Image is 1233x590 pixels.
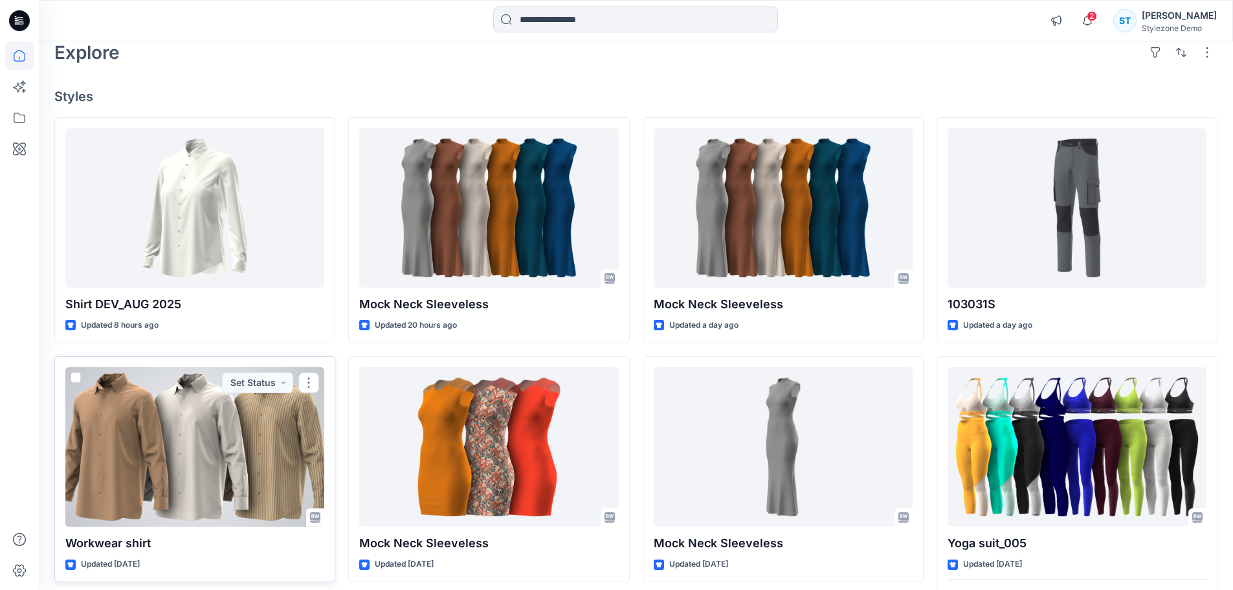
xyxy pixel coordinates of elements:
[54,89,1217,104] h4: Styles
[359,367,618,527] a: Mock Neck Sleeveless
[948,128,1206,288] a: 103031S
[963,558,1022,571] p: Updated [DATE]
[65,295,324,313] p: Shirt DEV_AUG 2025
[654,295,913,313] p: Mock Neck Sleeveless
[81,319,159,332] p: Updated 8 hours ago
[669,558,728,571] p: Updated [DATE]
[948,367,1206,527] a: Yoga suit_005
[948,295,1206,313] p: 103031S
[963,319,1032,332] p: Updated a day ago
[359,128,618,288] a: Mock Neck Sleeveless
[375,319,457,332] p: Updated 20 hours ago
[54,42,120,63] h2: Explore
[654,367,913,527] a: Mock Neck Sleeveless
[654,128,913,288] a: Mock Neck Sleeveless
[359,534,618,552] p: Mock Neck Sleeveless
[81,558,140,571] p: Updated [DATE]
[948,534,1206,552] p: Yoga suit_005
[65,534,324,552] p: Workwear shirt
[654,534,913,552] p: Mock Neck Sleeveless
[1087,11,1097,21] span: 2
[359,295,618,313] p: Mock Neck Sleeveless
[669,319,739,332] p: Updated a day ago
[1142,8,1217,23] div: [PERSON_NAME]
[1113,9,1137,32] div: ST
[375,558,434,571] p: Updated [DATE]
[1142,23,1217,33] div: Stylezone Demo
[65,367,324,527] a: Workwear shirt
[65,128,324,288] a: Shirt DEV_AUG 2025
